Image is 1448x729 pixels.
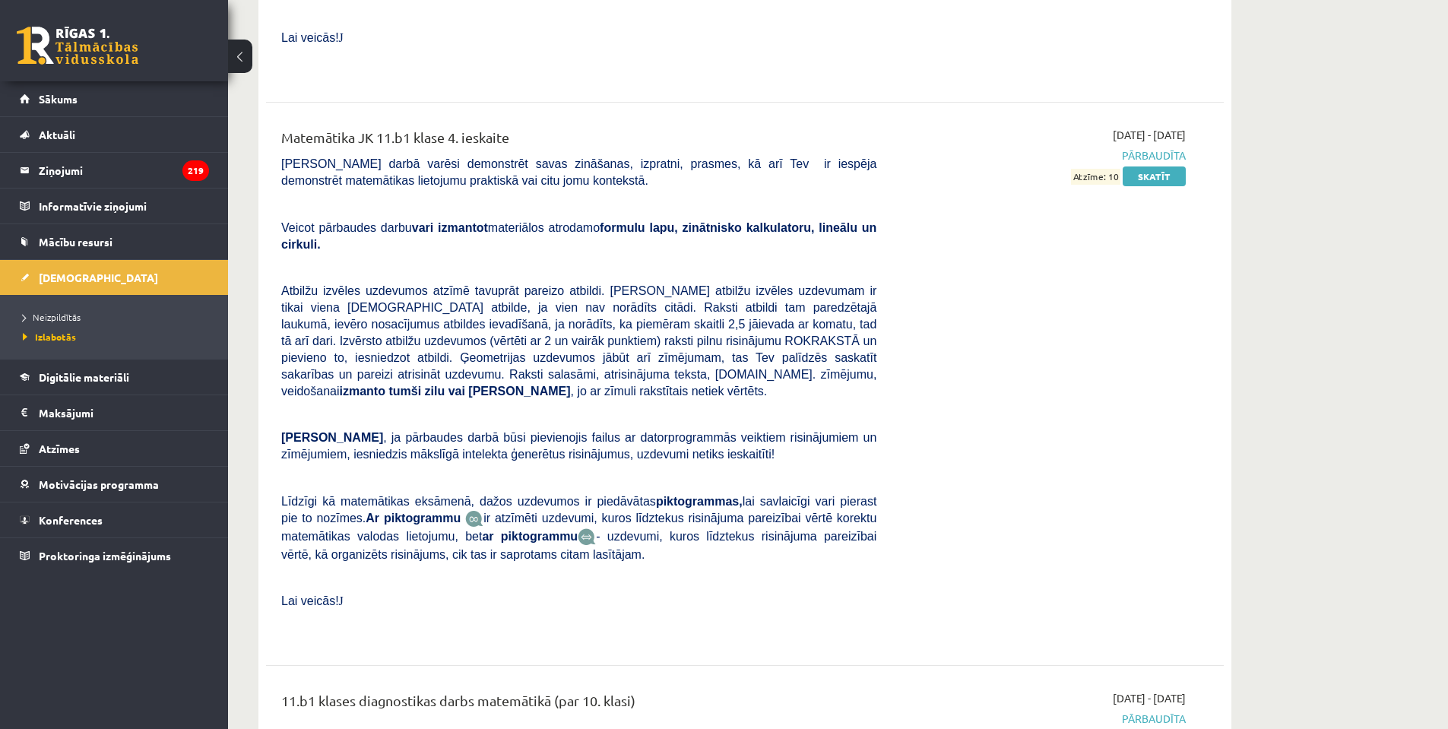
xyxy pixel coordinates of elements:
[656,495,743,508] b: piktogrammas,
[23,310,213,324] a: Neizpildītās
[281,431,876,461] span: , ja pārbaudes darbā būsi pievienojis failus ar datorprogrammās veiktiem risinājumiem un zīmējumi...
[39,513,103,527] span: Konferences
[412,221,488,234] b: vari izmantot
[20,502,209,537] a: Konferences
[20,260,209,295] a: [DEMOGRAPHIC_DATA]
[281,221,876,251] b: formulu lapu, zinātnisko kalkulatoru, lineālu un cirkuli.
[39,395,209,430] legend: Maksājumi
[39,153,209,188] legend: Ziņojumi
[23,330,213,344] a: Izlabotās
[20,360,209,395] a: Digitālie materiāli
[39,189,209,223] legend: Informatīvie ziņojumi
[23,331,76,343] span: Izlabotās
[1123,166,1186,186] a: Skatīt
[1071,169,1120,185] span: Atzīme: 10
[39,128,75,141] span: Aktuāli
[339,594,344,607] span: J
[281,690,876,718] div: 11.b1 klases diagnostikas darbs matemātikā (par 10. klasi)
[39,370,129,384] span: Digitālie materiāli
[39,477,159,491] span: Motivācijas programma
[20,395,209,430] a: Maksājumi
[281,127,876,155] div: Matemātika JK 11.b1 klase 4. ieskaite
[281,221,876,251] span: Veicot pārbaudes darbu materiālos atrodamo
[281,284,876,398] span: Atbilžu izvēles uzdevumos atzīmē tavuprāt pareizo atbildi. [PERSON_NAME] atbilžu izvēles uzdevuma...
[281,31,339,44] span: Lai veicās!
[17,27,138,65] a: Rīgas 1. Tālmācības vidusskola
[366,512,461,525] b: Ar piktogrammu
[20,431,209,466] a: Atzīmes
[1113,690,1186,706] span: [DATE] - [DATE]
[39,92,78,106] span: Sākums
[20,224,209,259] a: Mācību resursi
[20,189,209,223] a: Informatīvie ziņojumi
[20,153,209,188] a: Ziņojumi219
[20,538,209,573] a: Proktoringa izmēģinājums
[39,442,80,455] span: Atzīmes
[281,594,339,607] span: Lai veicās!
[578,528,596,546] img: wKvN42sLe3LLwAAAABJRU5ErkJggg==
[899,147,1186,163] span: Pārbaudīta
[23,311,81,323] span: Neizpildītās
[339,31,344,44] span: J
[281,512,876,543] span: ir atzīmēti uzdevumi, kuros līdztekus risinājuma pareizībai vērtē korektu matemātikas valodas lie...
[182,160,209,181] i: 219
[39,271,158,284] span: [DEMOGRAPHIC_DATA]
[281,495,876,525] span: Līdzīgi kā matemātikas eksāmenā, dažos uzdevumos ir piedāvātas lai savlaicīgi vari pierast pie to...
[39,549,171,563] span: Proktoringa izmēģinājums
[281,431,383,444] span: [PERSON_NAME]
[281,157,876,187] span: [PERSON_NAME] darbā varēsi demonstrēt savas zināšanas, izpratni, prasmes, kā arī Tev ir iespēja d...
[39,235,112,249] span: Mācību resursi
[388,385,570,398] b: tumši zilu vai [PERSON_NAME]
[1113,127,1186,143] span: [DATE] - [DATE]
[20,117,209,152] a: Aktuāli
[20,467,209,502] a: Motivācijas programma
[340,385,385,398] b: izmanto
[899,711,1186,727] span: Pārbaudīta
[465,510,483,528] img: JfuEzvunn4EvwAAAAASUVORK5CYII=
[20,81,209,116] a: Sākums
[482,530,578,543] b: ar piktogrammu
